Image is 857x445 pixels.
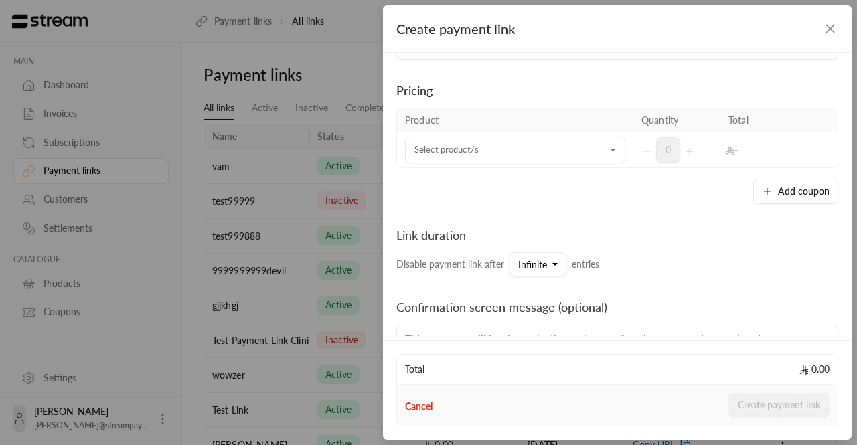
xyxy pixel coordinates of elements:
[799,363,830,376] span: 0.00
[605,142,621,158] button: Open
[656,137,680,163] span: 0
[396,258,504,270] span: Disable payment link after
[396,298,607,317] div: Confirmation screen message (optional)
[405,399,433,413] button: Cancel
[396,81,838,100] div: Pricing
[572,258,599,270] span: entries
[397,108,633,132] th: Product
[396,108,838,168] table: Selected Products
[405,363,424,376] span: Total
[396,21,515,37] span: Create payment link
[720,108,807,132] th: Total
[518,259,547,270] span: Infinite
[396,226,599,244] div: Link duration
[753,179,838,204] button: Add coupon
[720,132,807,167] td: -
[633,108,720,132] th: Quantity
